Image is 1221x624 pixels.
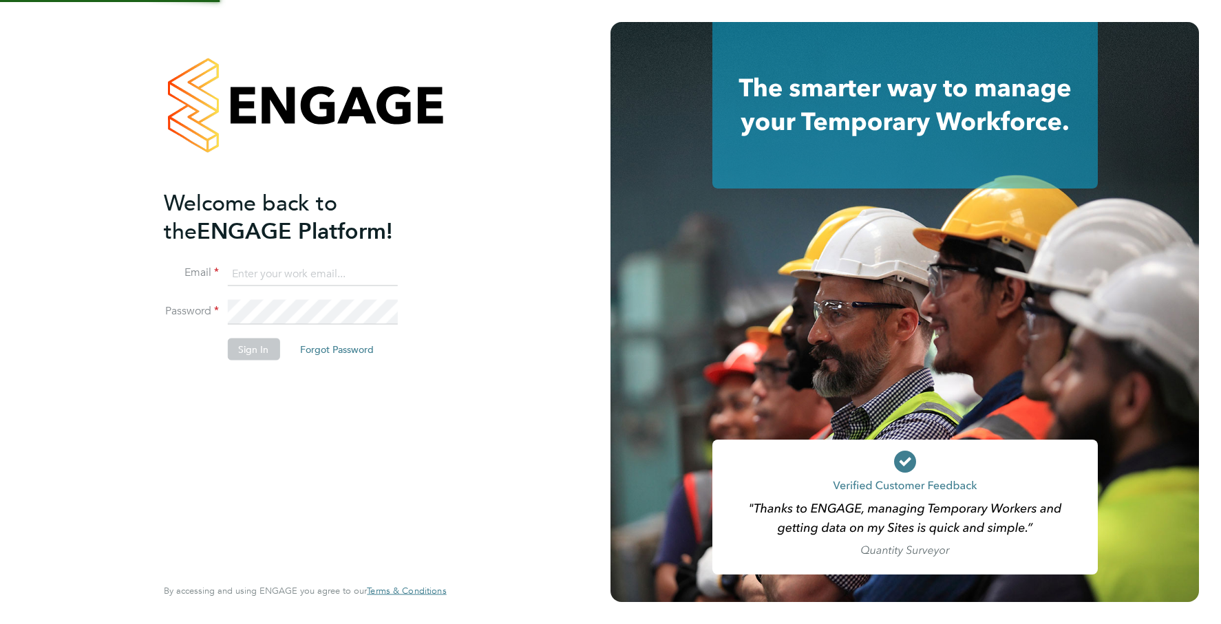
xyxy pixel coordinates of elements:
label: Email [164,266,219,280]
span: By accessing and using ENGAGE you agree to our [164,585,446,596]
input: Enter your work email... [227,261,397,286]
a: Terms & Conditions [367,585,446,596]
h2: ENGAGE Platform! [164,189,432,245]
span: Terms & Conditions [367,585,446,596]
label: Password [164,304,219,319]
span: Welcome back to the [164,189,337,244]
button: Forgot Password [289,338,385,361]
button: Sign In [227,338,279,361]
